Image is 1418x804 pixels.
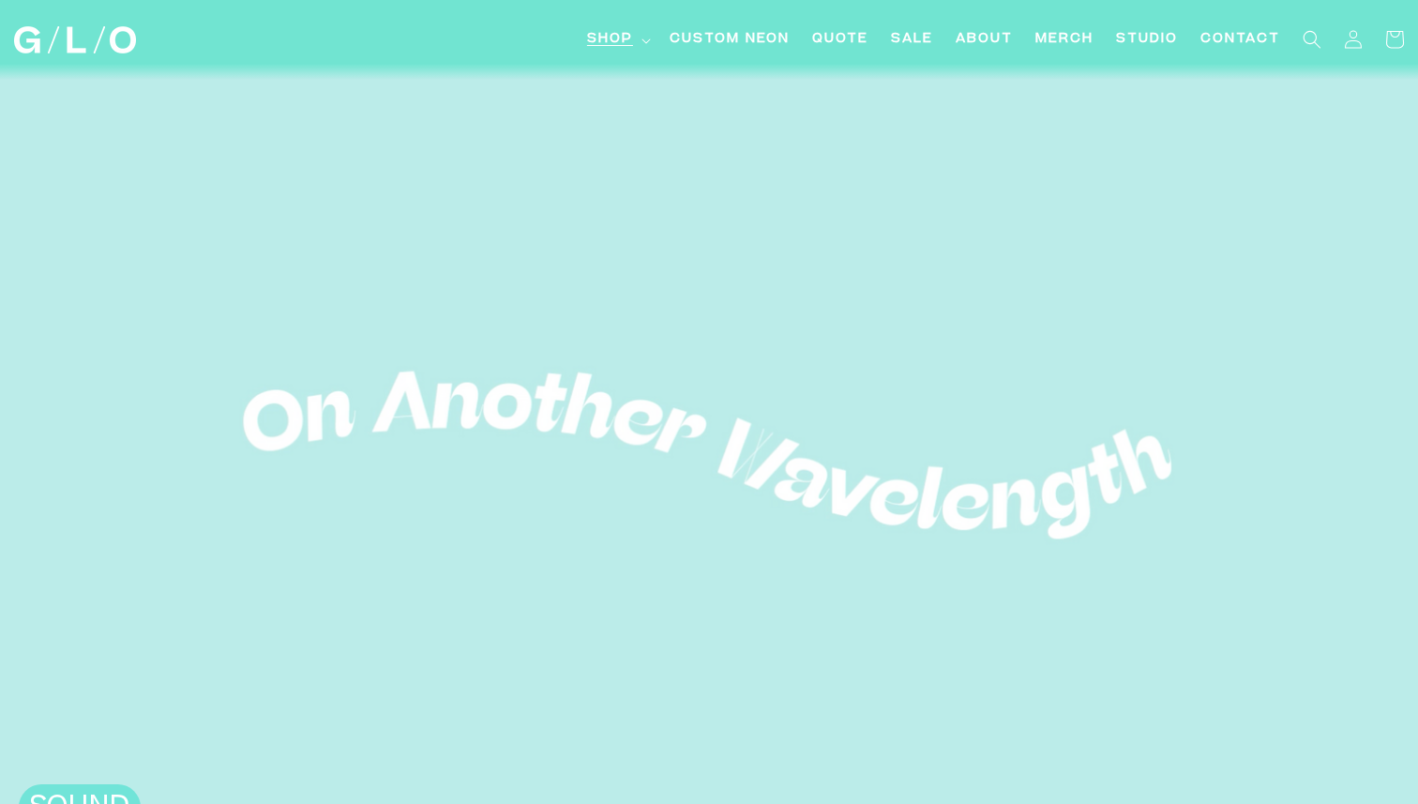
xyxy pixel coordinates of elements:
[944,19,1024,61] a: About
[1291,19,1333,60] summary: Search
[1116,30,1178,50] span: Studio
[8,20,143,61] a: GLO Studio
[670,30,790,50] span: Custom Neon
[1189,19,1291,61] a: Contact
[658,19,801,61] a: Custom Neon
[880,19,944,61] a: SALE
[587,30,633,50] span: Shop
[801,19,880,61] a: Quote
[1105,19,1189,61] a: Studio
[1035,30,1094,50] span: Merch
[1200,30,1280,50] span: Contact
[956,30,1013,50] span: About
[576,19,658,61] summary: Shop
[891,30,933,50] span: SALE
[1024,19,1105,61] a: Merch
[812,30,868,50] span: Quote
[1080,541,1418,804] iframe: Chat Widget
[14,26,136,53] img: GLO Studio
